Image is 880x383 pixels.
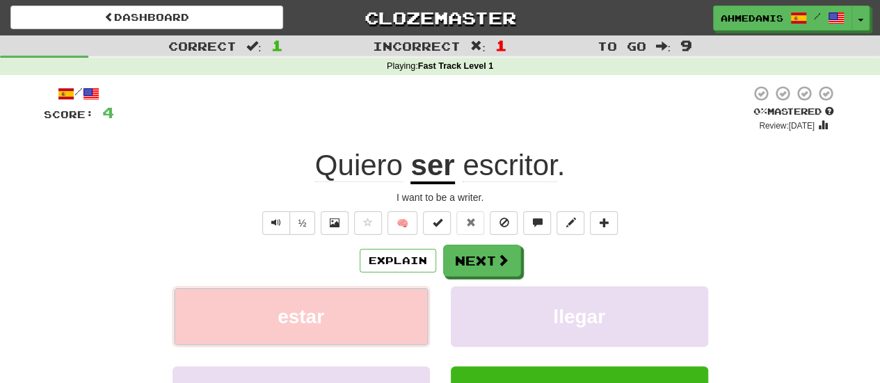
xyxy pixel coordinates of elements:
[814,11,821,21] span: /
[44,190,837,204] div: I want to be a writer.
[168,39,237,53] span: Correct
[44,85,114,102] div: /
[321,211,349,235] button: Show image (alt+x)
[557,211,584,235] button: Edit sentence (alt+d)
[423,211,451,235] button: Set this sentence to 100% Mastered (alt+m)
[490,211,518,235] button: Ignore sentence (alt+i)
[262,211,290,235] button: Play sentence audio (ctl+space)
[753,106,767,117] span: 0 %
[451,286,708,347] button: llegar
[463,149,557,182] span: escritor
[759,121,815,131] small: Review: [DATE]
[278,306,324,327] span: estar
[721,12,783,24] span: ahmedanis
[271,37,283,54] span: 1
[680,37,692,54] span: 9
[751,106,837,118] div: Mastered
[495,37,507,54] span: 1
[523,211,551,235] button: Discuss sentence (alt+u)
[315,149,403,182] span: Quiero
[418,61,494,71] strong: Fast Track Level 1
[655,40,671,52] span: :
[470,40,486,52] span: :
[173,286,430,347] button: estar
[553,306,605,327] span: llegar
[10,6,283,29] a: Dashboard
[713,6,852,31] a: ahmedanis /
[387,211,417,235] button: 🧠
[456,211,484,235] button: Reset to 0% Mastered (alt+r)
[373,39,461,53] span: Incorrect
[590,211,618,235] button: Add to collection (alt+a)
[597,39,646,53] span: To go
[289,211,316,235] button: ½
[246,40,262,52] span: :
[304,6,577,30] a: Clozemaster
[360,249,436,272] button: Explain
[455,149,566,182] span: .
[443,245,521,277] button: Next
[102,104,114,121] span: 4
[354,211,382,235] button: Favorite sentence (alt+f)
[410,149,454,184] u: ser
[44,108,94,120] span: Score:
[259,211,316,235] div: Text-to-speech controls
